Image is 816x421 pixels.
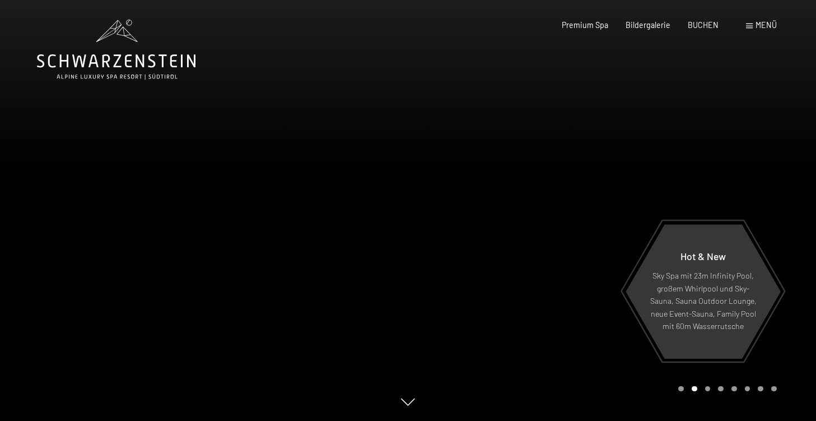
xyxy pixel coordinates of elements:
[771,386,777,392] div: Carousel Page 8
[688,20,719,30] a: BUCHEN
[625,224,781,359] a: Hot & New Sky Spa mit 23m Infinity Pool, großem Whirlpool und Sky-Sauna, Sauna Outdoor Lounge, ne...
[758,386,763,392] div: Carousel Page 7
[678,386,684,392] div: Carousel Page 1
[756,20,777,30] span: Menü
[626,20,670,30] a: Bildergalerie
[674,386,776,392] div: Carousel Pagination
[745,386,750,392] div: Carousel Page 6
[692,386,697,392] div: Carousel Page 2 (Current Slide)
[718,386,724,392] div: Carousel Page 4
[731,386,737,392] div: Carousel Page 5
[650,270,757,333] p: Sky Spa mit 23m Infinity Pool, großem Whirlpool und Sky-Sauna, Sauna Outdoor Lounge, neue Event-S...
[680,250,726,262] span: Hot & New
[562,20,608,30] a: Premium Spa
[705,386,711,392] div: Carousel Page 3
